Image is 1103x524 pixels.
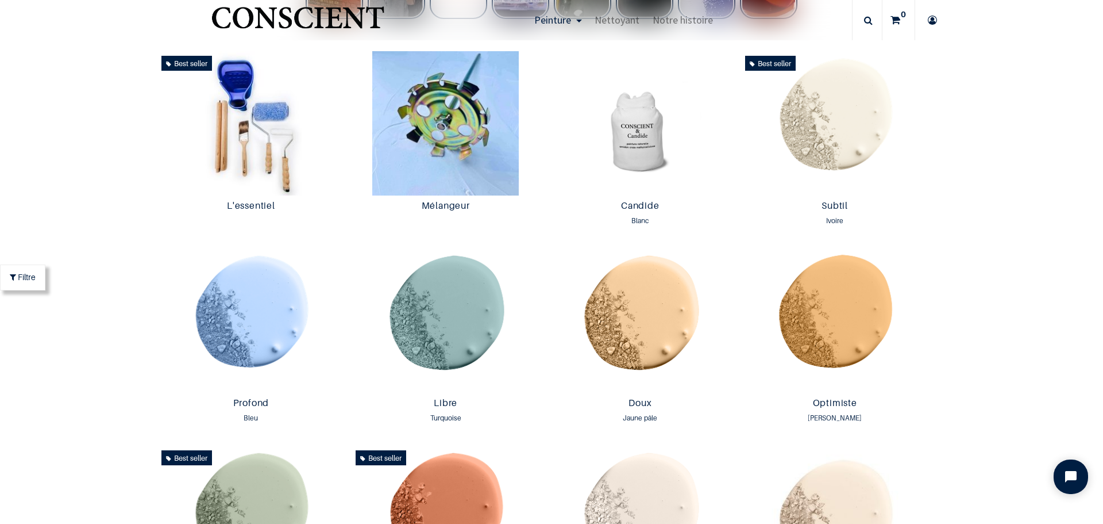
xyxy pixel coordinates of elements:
[356,200,535,213] a: Mélangeur
[550,200,730,213] a: Candide
[356,412,535,424] div: Turquoise
[161,412,341,424] div: Bleu
[898,9,909,20] sup: 0
[157,51,346,196] img: Product image
[595,13,639,26] span: Nettoyant
[550,412,730,424] div: Jaune pâle
[157,248,346,393] img: Product image
[351,248,540,393] img: Product image
[161,56,212,71] div: Best seller
[546,51,735,196] img: Product image
[546,248,735,393] img: Product image
[550,215,730,227] div: Blanc
[351,51,540,196] img: Product image
[356,397,535,411] a: Libre
[653,13,713,26] span: Notre histoire
[161,397,341,411] a: Profond
[1044,450,1098,504] iframe: Tidio Chat
[745,215,925,227] div: Ivoire
[741,248,930,393] img: Product image
[18,271,36,283] span: Filtre
[161,200,341,213] a: L'essentiel
[550,397,730,411] a: Doux
[534,13,571,26] span: Peinture
[745,56,796,71] div: Best seller
[745,412,925,424] div: [PERSON_NAME]
[745,200,925,213] a: Subtil
[161,450,212,465] div: Best seller
[741,51,930,196] img: Product image
[745,397,925,411] a: Optimiste
[356,450,406,465] div: Best seller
